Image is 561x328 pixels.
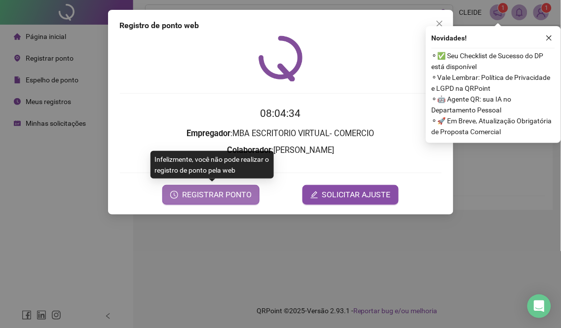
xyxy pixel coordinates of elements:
[261,108,301,119] time: 08:04:34
[432,94,555,115] span: ⚬ 🤖 Agente QR: sua IA no Departamento Pessoal
[162,185,260,205] button: REGISTRAR PONTO
[432,50,555,72] span: ⚬ ✅ Seu Checklist de Sucesso do DP está disponível
[436,20,444,28] span: close
[120,20,442,32] div: Registro de ponto web
[310,191,318,199] span: edit
[170,191,178,199] span: clock-circle
[120,127,442,140] h3: : MBA ESCRITORIO VIRTUAL- COMERCIO
[187,129,231,138] strong: Empregador
[527,294,551,318] div: Open Intercom Messenger
[432,16,448,32] button: Close
[432,33,467,43] span: Novidades !
[259,36,303,81] img: QRPoint
[227,146,271,155] strong: Colaborador
[302,185,399,205] button: editSOLICITAR AJUSTE
[322,189,391,201] span: SOLICITAR AJUSTE
[546,35,553,41] span: close
[432,115,555,137] span: ⚬ 🚀 Em Breve, Atualização Obrigatória de Proposta Comercial
[150,151,274,179] div: Infelizmente, você não pode realizar o registro de ponto pela web
[432,72,555,94] span: ⚬ Vale Lembrar: Política de Privacidade e LGPD na QRPoint
[120,144,442,157] h3: : [PERSON_NAME]
[182,189,252,201] span: REGISTRAR PONTO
